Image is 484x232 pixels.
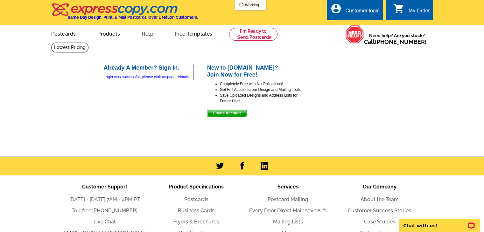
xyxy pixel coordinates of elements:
span: Product Specifications [169,184,224,190]
a: [PHONE_NUMBER] [375,38,427,45]
li: Save Uploaded Designs and Address Lists for Future Use! [220,92,303,104]
a: [PHONE_NUMBER] [92,208,137,214]
span: Services [277,184,298,190]
button: Create Account [207,109,247,117]
a: Help [131,26,164,41]
a: Live Chat [94,219,116,225]
a: Postcards [41,26,86,41]
h4: Same Day Design, Print, & Mail Postcards. Over 1 Million Customers. [68,15,198,20]
a: account_circle Customer login [330,7,380,15]
li: Toll-free: [59,207,151,215]
iframe: LiveChat chat widget [395,212,484,232]
h2: New to [DOMAIN_NAME]? Join Now for Free! [207,65,303,78]
div: Customer login [345,8,380,17]
a: Every Door Direct Mail: save 81% [249,208,327,214]
a: Postcards [184,196,208,202]
img: loading... [239,2,244,7]
span: Call [364,38,427,45]
a: Products [87,26,130,41]
a: Mailing Lists [273,219,303,225]
a: Case Studies [364,219,395,225]
i: shopping_cart [393,3,405,14]
img: help [345,25,364,44]
a: Business Cards [178,208,214,214]
a: Customer Success Stories [348,208,411,214]
a: shopping_cart My Order [393,7,430,15]
a: Flyers & Brochures [173,219,219,225]
a: About the Team [361,196,399,202]
div: My Order [409,8,430,17]
h2: Already A Member? Sign In. [104,65,193,72]
div: Login was successful, please wait as page reloads. [104,74,193,80]
span: Our Company [363,184,396,190]
span: Customer Support [82,184,127,190]
li: [DATE] - [DATE] 7AM - 4PM PT [59,196,151,203]
li: Completely Free with No Obligations! [220,81,303,87]
a: Same Day Design, Print, & Mail Postcards. Over 1 Million Customers. [51,8,198,20]
a: Free Templates [165,26,223,41]
i: account_circle [330,3,341,14]
span: Need help? Are you stuck? [364,32,430,45]
li: Get Full Access to our Design and Mailing Tools! [220,87,303,92]
a: Postcard Mailing [268,196,308,202]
